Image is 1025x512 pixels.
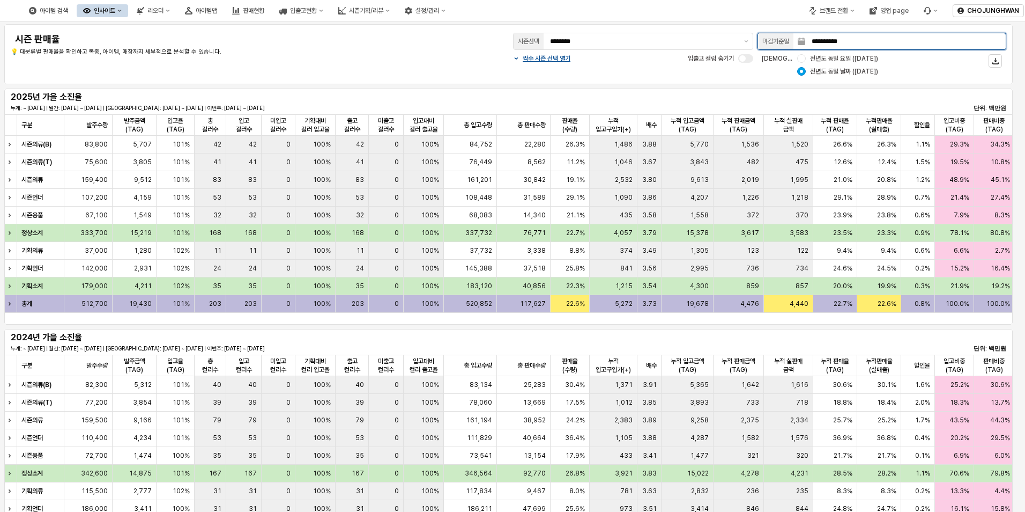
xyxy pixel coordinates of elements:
span: 100% [313,282,331,290]
span: 4,057 [614,229,633,237]
div: 브랜드 전환 [820,7,848,14]
span: 1,280 [134,246,152,255]
span: 734 [796,264,808,273]
span: 0.7% [915,193,930,202]
span: 67,100 [85,211,108,220]
span: 9,613 [690,175,709,184]
span: 5,770 [690,140,709,149]
span: 4,207 [690,193,709,202]
div: 판매현황 [226,4,271,17]
span: 100% [421,140,439,149]
span: 100% [313,140,331,149]
span: 102% [173,282,190,290]
span: 15,378 [686,229,709,237]
span: 100% [421,229,439,237]
span: 374 [620,246,633,255]
span: 26.3% [566,140,585,149]
span: 배수 [646,361,657,370]
span: 4,159 [133,193,152,202]
span: 0.2% [915,264,930,273]
span: 8,562 [528,158,546,166]
span: 출고 컬러수 [340,357,364,374]
span: 누적 입고금액(TAG) [666,357,709,374]
span: 83 [213,175,221,184]
span: 24 [249,264,257,273]
span: 100% [313,264,331,273]
span: 15,219 [130,229,152,237]
span: 배수 [646,121,657,129]
span: 107,200 [81,193,108,202]
span: 0 [395,140,399,149]
span: 53 [213,193,221,202]
span: 3.88 [642,140,657,149]
p: 짝수 시즌 선택 열기 [523,54,570,63]
span: 판매율(수량) [555,357,585,374]
span: 482 [747,158,759,166]
span: 기획대비 컬러 입고율 [300,357,331,374]
span: 102% [173,246,190,255]
span: 28.9% [877,193,896,202]
span: 3,617 [741,229,759,237]
span: 구분 [21,121,32,129]
span: 42 [356,140,364,149]
span: 100% [421,246,439,255]
span: 판매비중(TAG) [978,357,1009,374]
span: 21.1% [567,211,585,220]
span: 발주금액(TAG) [117,357,152,374]
div: Expand row [4,224,18,242]
span: 0 [395,211,399,220]
span: 누적 판매율(TAG) [818,357,852,374]
div: Expand row [4,429,18,447]
span: 16.4% [991,264,1010,273]
span: 183,120 [466,282,492,290]
span: 6.6% [954,246,969,255]
span: 0 [395,282,399,290]
span: 68,083 [469,211,492,220]
span: 5,707 [133,140,152,149]
span: 0.6% [915,211,930,220]
div: 시즌기획/리뷰 [332,4,396,17]
div: Expand row [4,153,18,171]
span: 435 [620,211,633,220]
span: 총 입고수량 [464,121,492,129]
strong: 시즌의류(T) [21,158,52,166]
span: 29.1% [834,193,852,202]
span: 37,732 [470,246,492,255]
span: 3.54 [642,282,657,290]
span: 35 [213,282,221,290]
span: 9,512 [134,175,152,184]
span: 841 [620,264,633,273]
span: 입고비중(TAG) [939,357,969,374]
strong: 시즌의류 [21,176,43,184]
span: 83,800 [85,140,108,149]
span: 2.7% [995,246,1010,255]
span: 31,589 [523,193,546,202]
span: 출고 컬러수 [340,116,364,134]
span: 20.0% [833,282,852,290]
span: 19.2% [991,282,1010,290]
div: 아이템맵 [196,7,217,14]
span: 2,019 [741,175,759,184]
span: 0.9% [915,229,930,237]
span: 총 판매수량 [517,121,546,129]
strong: 시즌의류(B) [21,141,51,148]
span: 입고율(TAG) [161,116,190,134]
button: 제안 사항 표시 [740,33,753,49]
span: 0 [286,140,291,149]
span: 발주수량 [86,121,108,129]
div: 아이템 검색 [23,4,75,17]
span: 1,090 [614,193,633,202]
span: 333,700 [80,229,108,237]
span: 할인율 [914,361,930,370]
span: 0.3% [915,282,930,290]
span: 기획대비 컬러 입고율 [300,116,331,134]
span: 101% [173,211,190,220]
span: 80.8% [990,229,1010,237]
span: 76,771 [523,229,546,237]
span: 24 [213,264,221,273]
span: 3.58 [642,211,657,220]
div: 인사이트 [77,4,128,17]
div: 입출고현황 [273,4,330,17]
span: 35 [248,282,257,290]
span: 0 [286,211,291,220]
